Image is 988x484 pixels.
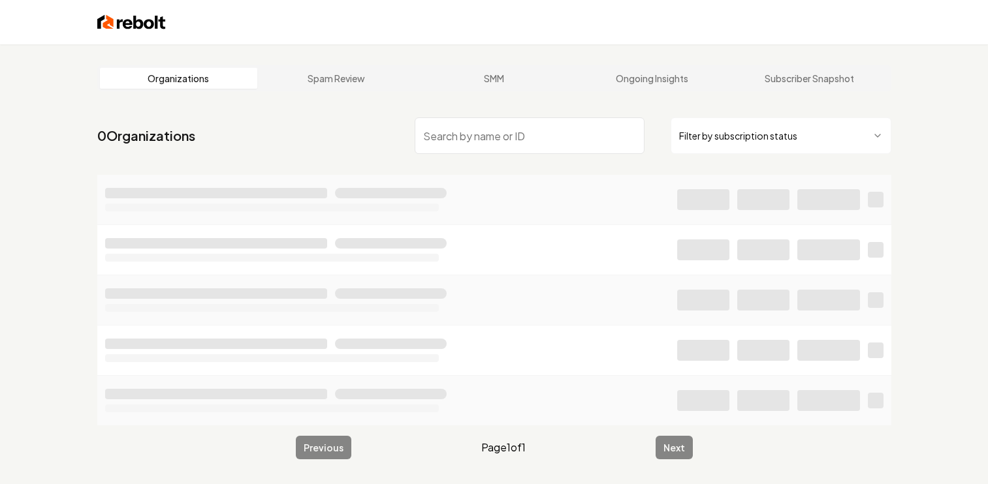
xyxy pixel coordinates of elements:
a: Subscriber Snapshot [731,68,889,89]
a: SMM [415,68,573,89]
a: Organizations [100,68,258,89]
a: Spam Review [257,68,415,89]
a: 0Organizations [97,127,195,145]
img: Rebolt Logo [97,13,166,31]
a: Ongoing Insights [573,68,731,89]
span: Page 1 of 1 [481,440,526,455]
input: Search by name or ID [415,117,645,154]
